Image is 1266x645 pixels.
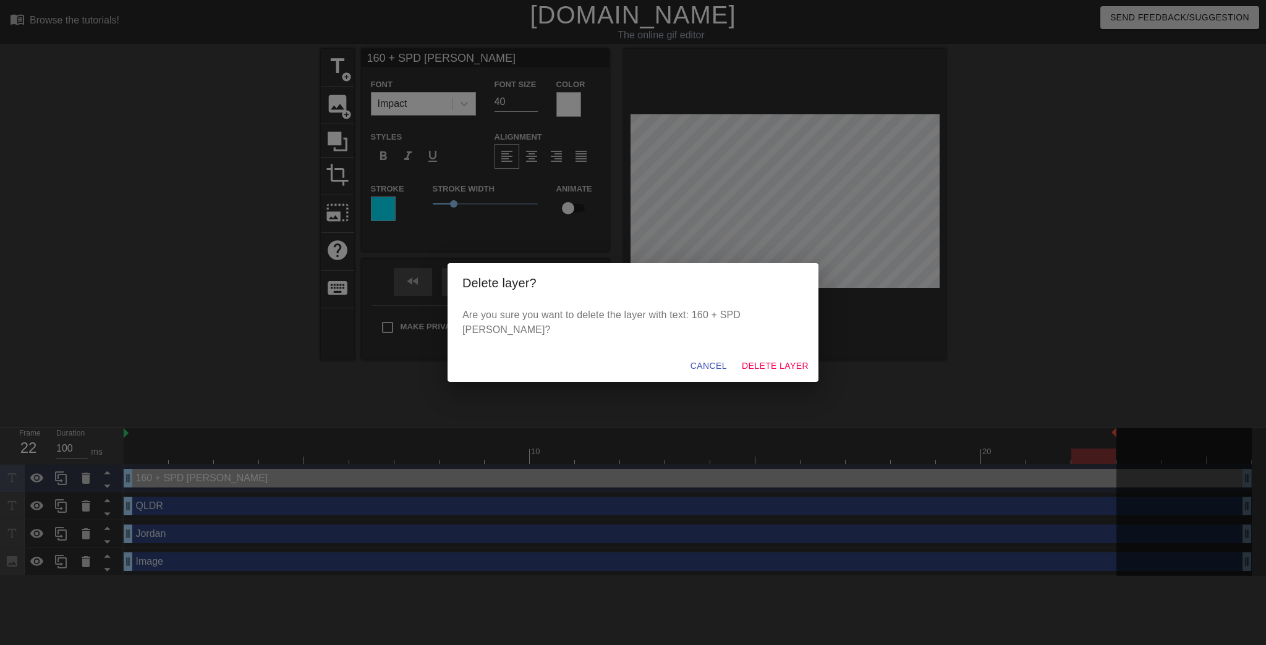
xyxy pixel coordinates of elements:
span: Delete Layer [742,358,809,374]
button: Delete Layer [737,355,814,377]
button: Cancel [686,355,732,377]
span: Cancel [690,358,727,374]
h2: Delete layer? [462,273,804,293]
p: Are you sure you want to delete the layer with text: 160 + SPD [PERSON_NAME]? [462,308,804,337]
